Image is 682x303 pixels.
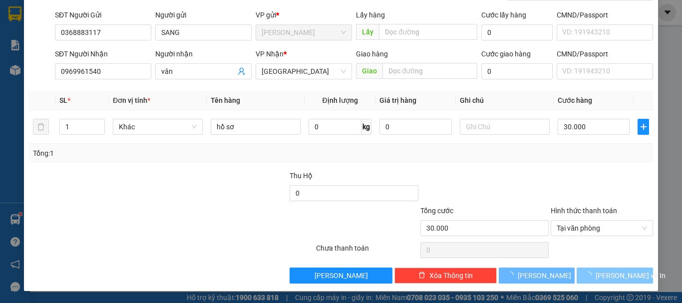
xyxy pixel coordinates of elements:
span: Đơn vị tính [113,96,150,104]
span: Cước hàng [558,96,592,104]
div: 40.000 [7,63,90,75]
input: Dọc đường [382,63,477,79]
span: Đà Lạt [262,64,346,79]
input: Ghi Chú [460,119,550,135]
div: [GEOGRAPHIC_DATA] [95,8,197,31]
input: VD: Bàn, Ghế [211,119,301,135]
span: Định lượng [322,96,357,104]
span: Giao hàng [356,50,388,58]
div: CMND/Passport [557,48,653,59]
span: Giá trị hàng [379,96,416,104]
span: delete [418,272,425,280]
div: SĐT Người Nhận [55,48,151,59]
button: plus [638,119,649,135]
span: VP Nhận [256,50,284,58]
span: Tên hàng [211,96,240,104]
span: SL [59,96,67,104]
span: [PERSON_NAME] và In [596,270,666,281]
button: [PERSON_NAME] [290,268,392,284]
span: Gửi: [8,8,24,19]
span: Thu Hộ [290,172,313,180]
input: Cước lấy hàng [481,24,553,40]
div: Tổng: 1 [33,148,264,159]
div: CMND/Passport [557,9,653,20]
span: Phan Thiết [262,25,346,40]
div: [PERSON_NAME] [8,8,88,31]
span: Khác [119,119,197,134]
span: kg [361,119,371,135]
label: Cước giao hàng [481,50,531,58]
span: plus [638,123,649,131]
button: deleteXóa Thông tin [394,268,497,284]
span: [PERSON_NAME] [315,270,368,281]
button: [PERSON_NAME] và In [577,268,653,284]
span: Tại văn phòng [557,221,647,236]
span: loading [585,272,596,279]
span: Nhận: [95,8,119,19]
div: SĐT Người Gửi [55,9,151,20]
span: user-add [238,67,246,75]
label: Hình thức thanh toán [551,207,617,215]
span: Lấy hàng [356,11,385,19]
button: delete [33,119,49,135]
div: Người nhận [155,48,252,59]
input: Dọc đường [379,24,477,40]
span: Xóa Thông tin [429,270,473,281]
span: Lấy [356,24,379,40]
input: Cước giao hàng [481,63,553,79]
span: [PERSON_NAME] [518,270,571,281]
div: 0352934131 [8,43,88,57]
div: Luyến [8,31,88,43]
span: CƯỚC RỒI : [7,64,55,74]
button: [PERSON_NAME] [499,268,575,284]
div: VP gửi [256,9,352,20]
input: 0 [379,119,451,135]
span: loading [507,272,518,279]
div: Chưa thanh toán [315,243,419,260]
div: hoàng [95,31,197,43]
label: Cước lấy hàng [481,11,526,19]
th: Ghi chú [456,91,554,110]
span: Giao [356,63,382,79]
span: Tổng cước [420,207,453,215]
div: 0913385089 [95,43,197,57]
div: Người gửi [155,9,252,20]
